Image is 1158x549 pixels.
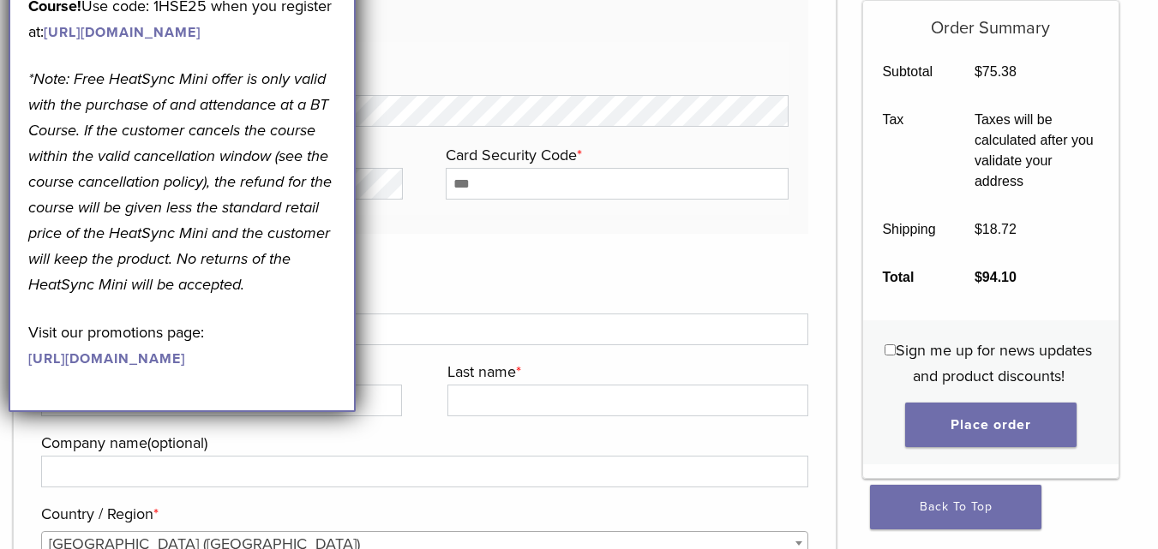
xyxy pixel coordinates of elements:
label: Email address [41,288,804,313]
label: Last name [447,359,804,385]
button: Place order [905,403,1077,447]
label: Company name [41,430,804,456]
em: *Note: Free HeatSync Mini offer is only valid with the purchase of and attendance at a BT Course.... [28,69,332,294]
span: Sign me up for news updates and product discounts! [896,341,1092,385]
a: [URL][DOMAIN_NAME] [28,350,185,367]
a: Back To Top [870,485,1041,529]
label: Country / Region [41,501,804,527]
p: Pay securely using your credit card. [61,16,789,42]
label: Card Security Code [446,142,784,168]
bdi: 75.38 [975,64,1017,79]
th: Total [863,254,956,301]
span: (optional) [147,433,207,452]
td: Taxes will be calculated after you validate your address [955,96,1119,206]
span: $ [975,64,982,79]
span: $ [975,222,982,236]
th: Shipping [863,206,956,254]
a: [URL][DOMAIN_NAME] [44,24,201,41]
bdi: 18.72 [975,222,1017,236]
label: Card Number [61,69,784,95]
th: Subtotal [863,48,956,96]
th: Tax [863,96,956,206]
bdi: 94.10 [975,270,1017,284]
h3: Billing details [41,234,808,275]
span: $ [975,270,982,284]
input: Sign me up for news updates and product discounts! [885,344,896,355]
p: Visit our promotions page: [28,319,336,371]
fieldset: Payment Info [61,42,789,215]
h5: Order Summary [863,1,1119,39]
